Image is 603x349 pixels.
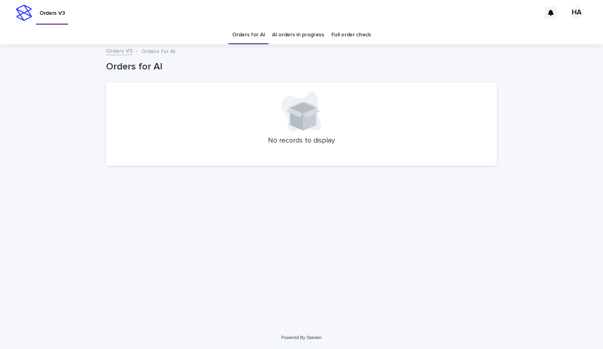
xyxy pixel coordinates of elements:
a: Orders V3 [106,46,132,55]
a: Powered By Stacker [281,335,321,340]
h1: Orders for AI [106,61,497,73]
p: No records to display [116,137,487,145]
div: HA [570,6,583,19]
a: Full order check [331,26,371,44]
a: Orders for AI [232,26,265,44]
a: AI orders in progress [272,26,324,44]
p: Orders for AI [141,46,175,55]
img: stacker-logo-s-only.png [16,5,32,21]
